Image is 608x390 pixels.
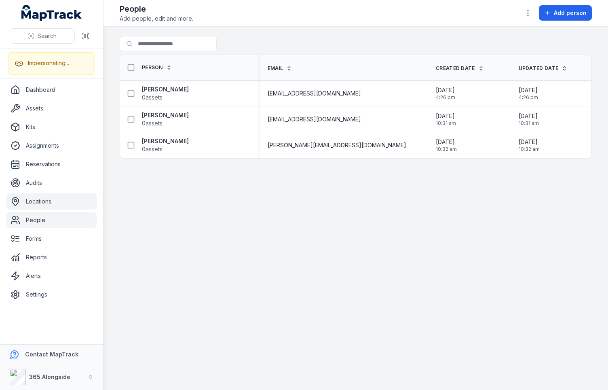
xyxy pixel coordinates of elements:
a: Created Date [436,65,484,72]
span: 10:32 am [519,146,540,153]
strong: Contact MapTrack [25,351,78,358]
span: [DATE] [436,112,456,120]
span: 0 assets [142,145,163,153]
span: Search [38,32,57,40]
span: 0 assets [142,93,163,102]
a: Dashboard [6,82,97,98]
a: [PERSON_NAME]0assets [142,137,189,153]
time: 26/08/2025, 4:26:13 pm [436,86,455,101]
span: 0 assets [142,119,163,127]
a: Settings [6,286,97,303]
span: Created Date [436,65,475,72]
span: [DATE] [519,86,538,94]
a: People [6,212,97,228]
span: [DATE] [436,138,457,146]
strong: [PERSON_NAME] [142,111,189,119]
span: Person [142,64,163,71]
a: Reservations [6,156,97,172]
time: 29/08/2025, 10:32:09 am [519,138,540,153]
div: Impersonating... [28,59,69,67]
a: Email [268,65,292,72]
a: [PERSON_NAME]0assets [142,111,189,127]
a: Forms [6,231,97,247]
span: 10:31 am [519,120,539,127]
span: Email [268,65,283,72]
strong: 365 Alongside [29,373,70,380]
span: [EMAIL_ADDRESS][DOMAIN_NAME] [268,115,361,123]
a: Audits [6,175,97,191]
a: MapTrack [21,5,82,21]
span: 10:32 am [436,146,457,153]
a: Assets [6,100,97,117]
span: [DATE] [519,138,540,146]
a: Alerts [6,268,97,284]
a: Locations [6,193,97,210]
h2: People [120,3,193,15]
strong: [PERSON_NAME] [142,85,189,93]
time: 26/08/2025, 4:26:13 pm [519,86,538,101]
button: Search [10,28,75,44]
time: 29/08/2025, 10:31:57 am [519,112,539,127]
button: Add person [539,5,592,21]
span: [PERSON_NAME][EMAIL_ADDRESS][DOMAIN_NAME] [268,141,406,149]
span: Updated Date [519,65,559,72]
a: Kits [6,119,97,135]
a: Updated Date [519,65,568,72]
a: Reports [6,249,97,265]
span: [DATE] [436,86,455,94]
span: 10:31 am [436,120,456,127]
span: 4:26 pm [519,94,538,101]
span: [EMAIL_ADDRESS][DOMAIN_NAME] [268,89,361,97]
a: Person [142,64,172,71]
time: 29/08/2025, 10:31:57 am [436,112,456,127]
span: 4:26 pm [436,94,455,101]
span: [DATE] [519,112,539,120]
span: Add person [554,9,587,17]
strong: [PERSON_NAME] [142,137,189,145]
a: [PERSON_NAME]0assets [142,85,189,102]
time: 29/08/2025, 10:32:09 am [436,138,457,153]
span: Add people, edit and more. [120,15,193,23]
a: Assignments [6,138,97,154]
